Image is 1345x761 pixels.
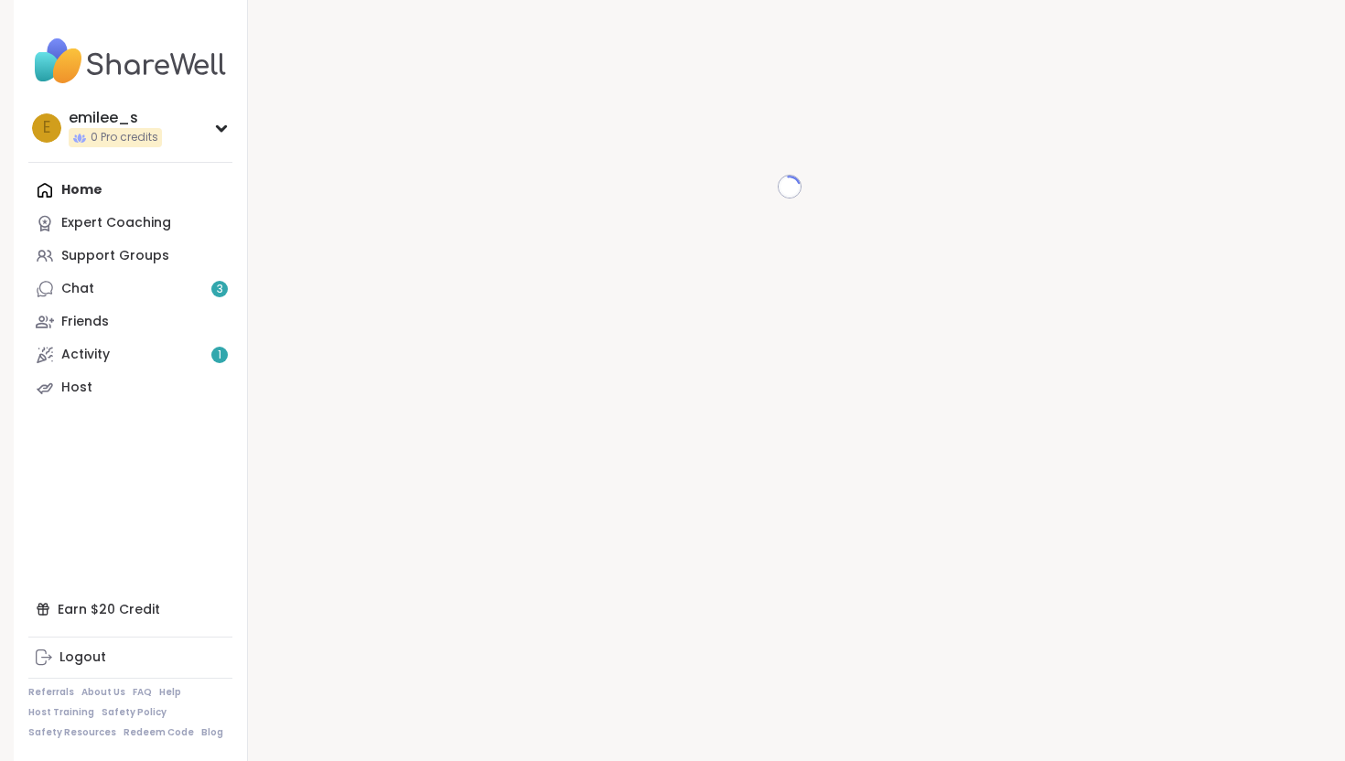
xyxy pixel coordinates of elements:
a: Support Groups [28,240,232,273]
a: Help [159,686,181,699]
img: ShareWell Nav Logo [28,29,232,93]
span: e [43,116,50,140]
a: Safety Policy [102,706,167,719]
div: Logout [59,648,106,667]
span: 1 [218,348,221,363]
a: Expert Coaching [28,207,232,240]
div: Support Groups [61,247,169,265]
a: Redeem Code [124,726,194,739]
div: emilee_s [69,108,162,128]
div: Expert Coaching [61,214,171,232]
a: Blog [201,726,223,739]
a: FAQ [133,686,152,699]
span: 0 Pro credits [91,130,158,145]
div: Chat [61,280,94,298]
a: Activity1 [28,338,232,371]
a: Referrals [28,686,74,699]
a: Chat3 [28,273,232,305]
span: 3 [217,282,223,297]
div: Earn $20 Credit [28,593,232,626]
a: Host [28,371,232,404]
div: Friends [61,313,109,331]
a: Friends [28,305,232,338]
div: Host [61,379,92,397]
div: Activity [61,346,110,364]
a: About Us [81,686,125,699]
a: Logout [28,641,232,674]
a: Host Training [28,706,94,719]
a: Safety Resources [28,726,116,739]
